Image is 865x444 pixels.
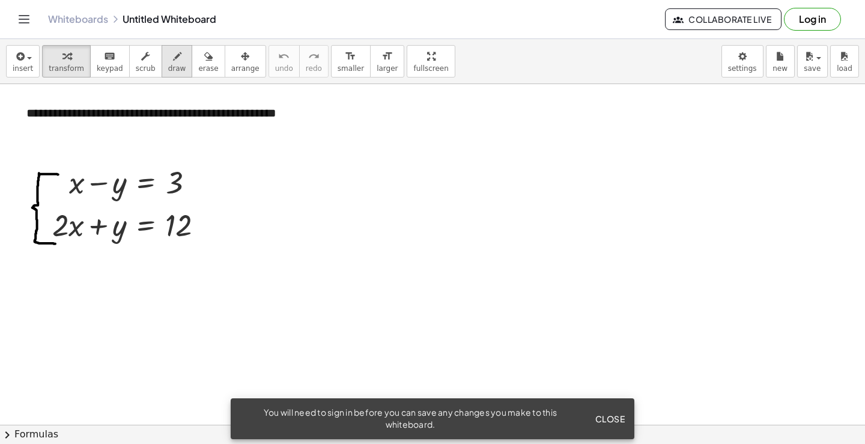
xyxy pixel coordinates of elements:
[595,413,625,424] span: Close
[413,64,448,73] span: fullscreen
[278,49,290,64] i: undo
[830,45,859,78] button: load
[804,64,821,73] span: save
[772,64,788,73] span: new
[275,64,293,73] span: undo
[42,45,91,78] button: transform
[162,45,193,78] button: draw
[269,45,300,78] button: undoundo
[728,64,757,73] span: settings
[766,45,795,78] button: new
[797,45,828,78] button: save
[306,64,322,73] span: redo
[299,45,329,78] button: redoredo
[104,49,115,64] i: keyboard
[97,64,123,73] span: keypad
[837,64,852,73] span: load
[665,8,782,30] button: Collaborate Live
[6,45,40,78] button: insert
[345,49,356,64] i: format_size
[90,45,130,78] button: keyboardkeypad
[49,64,84,73] span: transform
[13,64,33,73] span: insert
[168,64,186,73] span: draw
[331,45,371,78] button: format_sizesmaller
[784,8,841,31] button: Log in
[198,64,218,73] span: erase
[192,45,225,78] button: erase
[240,407,580,431] div: You will need to sign in before you can save any changes you make to this whiteboard.
[308,49,320,64] i: redo
[407,45,455,78] button: fullscreen
[377,64,398,73] span: larger
[590,408,630,430] button: Close
[675,14,771,25] span: Collaborate Live
[721,45,763,78] button: settings
[231,64,259,73] span: arrange
[14,10,34,29] button: Toggle navigation
[136,64,156,73] span: scrub
[370,45,404,78] button: format_sizelarger
[225,45,266,78] button: arrange
[381,49,393,64] i: format_size
[48,13,108,25] a: Whiteboards
[129,45,162,78] button: scrub
[338,64,364,73] span: smaller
